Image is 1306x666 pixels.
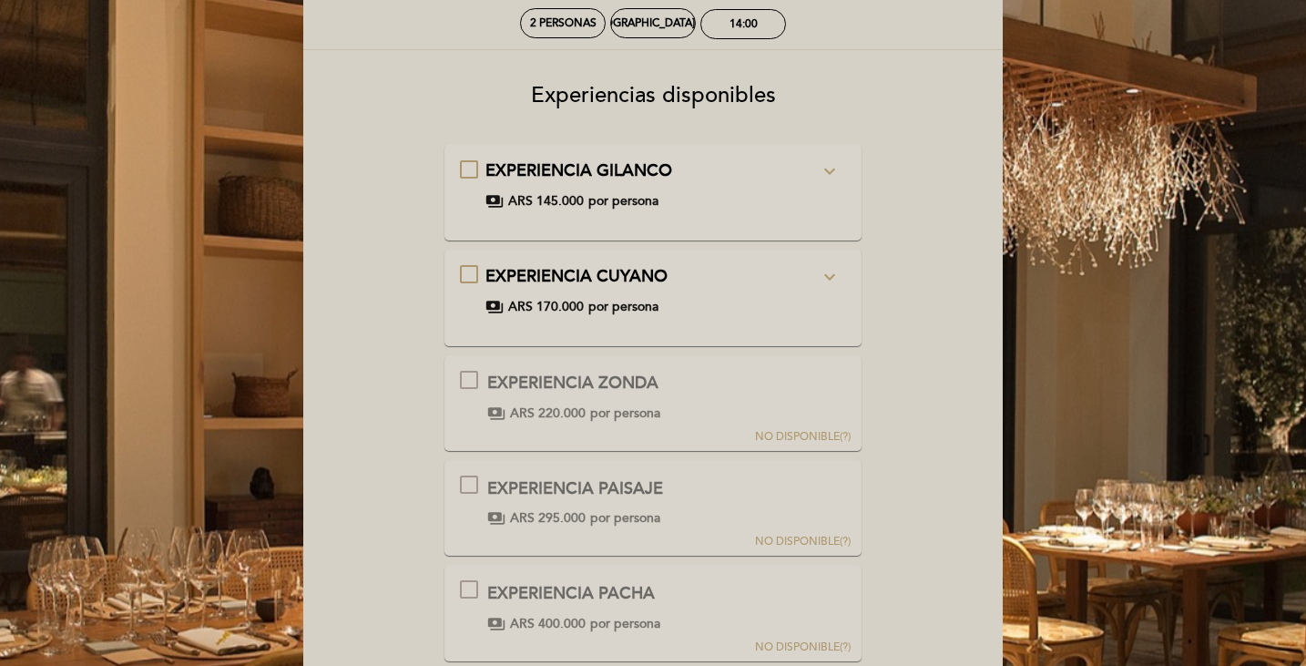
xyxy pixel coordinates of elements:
span: por persona [590,509,660,528]
span: por persona [588,192,658,210]
span: payments [487,405,505,423]
md-checkbox: EXPERIENCIA CUYANO expand_more Junto a nuestros Chef te invitamos a dejarte llevar por nuestra ga... [460,265,847,316]
span: ARS 220.000 [510,405,586,423]
span: payments [485,298,504,316]
span: payments [487,615,505,633]
span: por persona [590,615,660,633]
span: NO DISPONIBLE [755,535,840,548]
div: (?) [755,534,851,549]
div: EXPERIENCIA ZONDA [487,372,660,395]
div: EXPERIENCIA PAISAJE [487,477,663,501]
span: 2 personas [530,16,597,30]
span: NO DISPONIBLE [755,430,840,444]
span: ARS 295.000 [510,509,586,528]
i: expand_more [819,160,841,182]
span: EXPERIENCIA CUYANO [485,266,668,286]
span: Experiencias disponibles [531,82,776,108]
div: (?) [755,429,851,445]
div: [DEMOGRAPHIC_DATA] 4, sep. [576,16,730,30]
md-checkbox: EXPERIENCIA GILANCO expand_more A través de cinco momentos, te invitamos a probar la esencia de n... [460,159,847,210]
div: (?) [755,640,851,655]
span: ARS 170.000 [508,298,584,316]
span: payments [485,192,504,210]
span: ARS 400.000 [510,615,586,633]
i: expand_more [819,266,841,288]
span: EXPERIENCIA GILANCO [485,160,672,180]
button: NO DISPONIBLE(?) [750,356,856,446]
button: NO DISPONIBLE(?) [750,566,856,655]
button: NO DISPONIBLE(?) [750,461,856,550]
div: EXPERIENCIA PACHA [487,582,660,606]
div: 14:00 [730,17,758,31]
span: por persona [588,298,658,316]
button: expand_more [813,159,846,183]
span: por persona [590,405,660,423]
span: NO DISPONIBLE [755,640,840,654]
button: expand_more [813,265,846,289]
span: ARS 145.000 [508,192,584,210]
span: payments [487,509,505,528]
